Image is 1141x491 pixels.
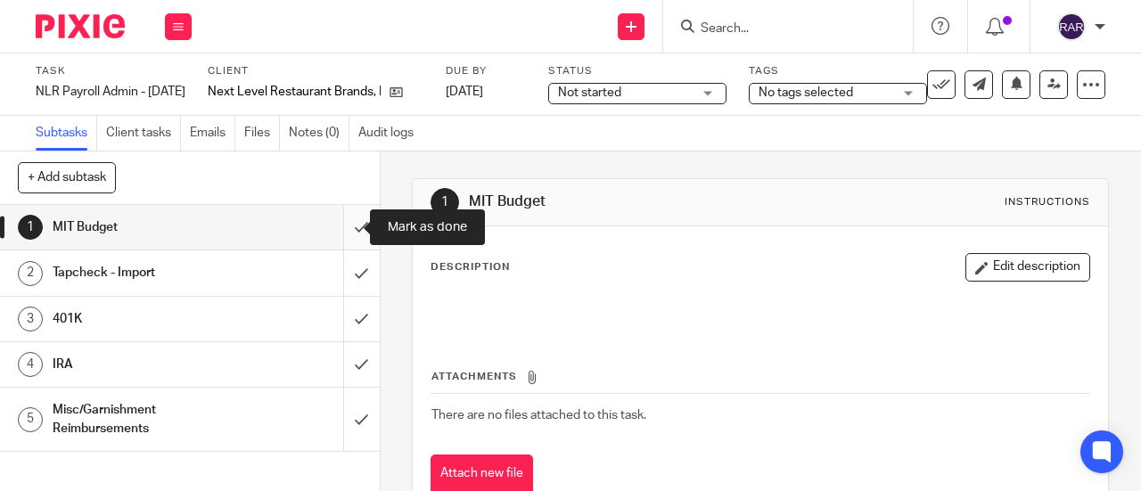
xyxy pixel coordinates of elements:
button: + Add subtask [18,162,116,192]
span: There are no files attached to this task. [431,409,646,421]
label: Status [548,64,726,78]
a: Audit logs [358,116,423,151]
a: Notes (0) [289,116,349,151]
input: Search [699,21,859,37]
div: NLR Payroll Admin - [DATE] [36,83,185,101]
span: No tags selected [759,86,853,99]
a: Subtasks [36,116,97,151]
span: [DATE] [446,86,483,98]
img: Pixie [36,14,125,38]
div: 1 [431,188,459,217]
span: Not started [558,86,621,99]
div: 5 [18,407,43,432]
button: Edit description [965,253,1090,282]
label: Client [208,64,423,78]
label: Due by [446,64,526,78]
p: Next Level Restaurant Brands, LLC [208,83,381,101]
a: Client tasks [106,116,181,151]
label: Task [36,64,185,78]
div: NLR Payroll Admin - Thursday [36,83,185,101]
div: Instructions [1005,195,1090,209]
label: Tags [749,64,927,78]
h1: IRA [53,351,234,378]
h1: Tapcheck - Import [53,259,234,286]
div: 4 [18,352,43,377]
h1: MIT Budget [469,192,799,211]
div: 1 [18,215,43,240]
p: Description [431,260,510,274]
a: Files [244,116,280,151]
div: 2 [18,261,43,286]
span: Attachments [431,372,517,381]
h1: MIT Budget [53,214,234,241]
div: 3 [18,307,43,331]
img: svg%3E [1057,12,1086,41]
h1: 401K [53,306,234,332]
h1: Misc/Garnishment Reimbursements [53,397,234,442]
a: Emails [190,116,235,151]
